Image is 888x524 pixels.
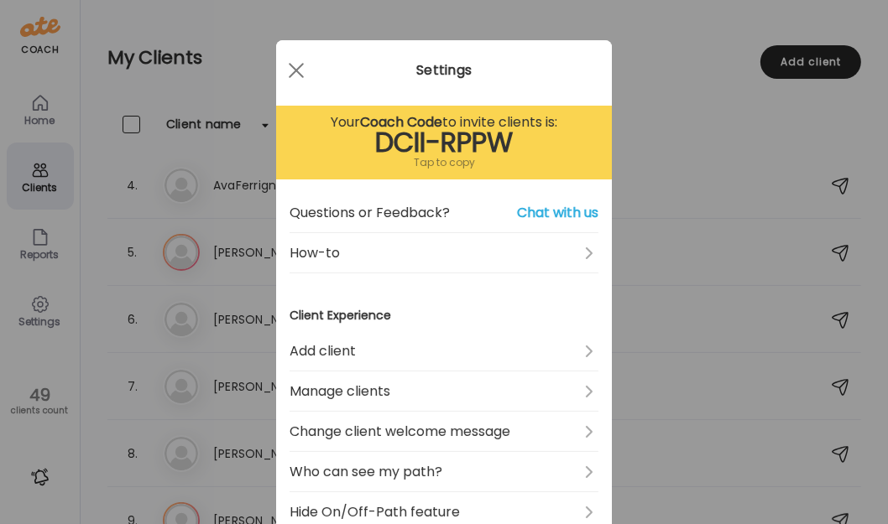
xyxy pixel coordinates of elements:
[290,452,598,492] a: Who can see my path?
[290,233,598,273] a: How-to
[290,331,598,371] a: Add client
[276,60,612,80] div: Settings
[290,371,598,412] a: Manage clients
[290,132,598,153] div: DCII-RPPW
[517,203,598,223] span: Chat with us
[290,193,598,233] a: Questions or Feedback?Chat with us
[290,307,598,324] h3: Client Experience
[360,112,442,132] b: Coach Code
[290,112,598,132] div: Your to invite clients is:
[290,153,598,173] div: Tap to copy
[290,412,598,452] a: Change client welcome message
